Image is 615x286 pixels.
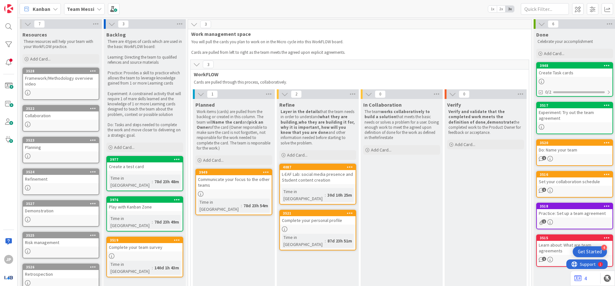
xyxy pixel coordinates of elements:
a: 3515Learn about: What are team agreements [536,234,613,267]
img: avatar [4,273,13,282]
div: 3949Communicate your focus to the other teams [196,169,272,189]
div: 4 [601,245,607,250]
div: 140d 1h 43m [153,264,181,271]
span: 1 [542,156,546,160]
div: 3516 [537,172,612,177]
p: Learning: Directing the team to qualified refences and source materials [108,55,182,65]
div: 3976Play with Kanban Zone [107,197,183,211]
span: : [241,202,242,209]
b: Team Messi [67,6,94,12]
div: 3977 [107,157,183,162]
a: 3528Framework/Methodology overview video [22,68,99,100]
div: 3528 [23,68,99,74]
span: 3 [203,61,214,68]
div: 3525Risk management [23,233,99,247]
span: 0 [459,90,470,98]
div: 4087L-EAF Lab: social media presence and Student content creation [280,164,356,184]
span: Support [13,1,29,9]
span: Resources [22,31,47,38]
strong: demonstrate [487,119,514,125]
div: 3516 [540,172,612,177]
span: Add Card... [203,157,224,163]
div: Learn about: What are team agreements [537,241,612,255]
div: 3977Create a test card [107,157,183,171]
div: Get Started [578,249,602,255]
div: 3524 [26,170,99,174]
a: 3516Set your collaboration schedule [536,171,613,198]
span: Done [536,31,548,38]
strong: Verify and validate that the completed work meets the definition of done [448,109,506,125]
a: 3518Practice: Set up a team agreement [536,203,613,229]
strong: Name the card [212,119,242,125]
span: 3 [118,20,129,28]
span: : [152,218,153,225]
em: Refine [374,135,385,140]
a: 4 [574,274,587,282]
a: 3525Risk management [22,232,99,258]
div: Time in [GEOGRAPHIC_DATA] [198,199,241,213]
div: Time in [GEOGRAPHIC_DATA] [282,234,325,248]
a: 3519Complete your team surveyTime in [GEOGRAPHIC_DATA]:140d 1h 43m [106,237,183,277]
div: 3520 [540,141,612,145]
span: 2x [497,6,505,12]
p: These resources will help your team with your WorkFLOW practice. [24,39,98,50]
span: : [325,237,326,244]
p: Cards are pulled from left to right as the team meets the agreed upon explicit agreements. [191,50,521,55]
div: 3517 [537,102,612,108]
img: Visit kanbanzone.com [4,4,13,13]
div: 3525 [23,233,99,238]
div: Time in [GEOGRAPHIC_DATA] [109,175,152,189]
div: 3521 [280,210,356,216]
div: Risk management [23,238,99,247]
div: 3519 [107,237,183,243]
div: 3521Complete your personal profile [280,210,356,225]
p: Celebrate your accomplishment [537,39,612,44]
div: 1 [33,3,35,8]
div: 3518 [537,203,612,209]
span: 1 [542,188,546,192]
div: Practice: Set up a team agreement [537,209,612,217]
span: Planned [195,102,215,108]
div: 4087 [283,165,356,169]
span: Backlog [106,31,126,38]
div: 3523Planning [23,137,99,151]
div: 3528 [26,69,99,73]
span: Add Card... [455,142,475,147]
p: You will pull the cards you plan to work on in the Micro cycle into this WorkFLOW board. [191,39,521,45]
span: Add Card... [544,51,564,56]
div: Set your collaboration schedule [537,177,612,186]
div: 3520 [537,140,612,146]
span: : [152,264,153,271]
span: Add Card... [114,144,135,150]
strong: works collaboratively to build a solution [365,109,431,119]
div: Time in [GEOGRAPHIC_DATA] [109,261,152,275]
div: 3948 [540,63,612,68]
span: 3x [505,6,514,12]
p: Experiment: A constrained activity that will require 1 of mare skills learned and the knowledge o... [108,91,182,117]
div: Complete your team survey [107,243,183,251]
span: 2 [291,90,302,98]
a: 3517Experiment: Try out the team agreement [536,102,613,134]
div: Open Get Started checklist, remaining modules: 4 [573,246,607,257]
div: Communicate your focus to the other teams [196,175,272,189]
div: 3519Complete your team survey [107,237,183,251]
span: : [325,192,326,199]
strong: what they are building [281,114,348,125]
div: 3948 [537,63,612,69]
div: 3518 [540,204,612,208]
span: WorkFLOW [194,71,521,78]
div: 3515 [540,236,612,240]
div: 3522 [23,106,99,111]
div: 3977 [110,157,183,162]
div: 3976 [107,197,183,203]
div: Retrospection [23,270,99,278]
div: Do: Name your team [537,146,612,154]
p: Practice: Provides a skill to practice which allows the team to leverage knowledge gained from 1 ... [108,70,182,86]
p: There are 4 types of cards which are used in the basic WorkFLOW board: [108,39,182,50]
a: 3524Refinement [22,168,99,195]
div: Framework/Methodology overview video [23,74,99,88]
span: Verify [447,102,461,108]
span: Refine [279,102,295,108]
span: 1 [542,219,546,224]
a: 3977Create a test cardTime in [GEOGRAPHIC_DATA]:78d 23h 48m [106,156,183,191]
